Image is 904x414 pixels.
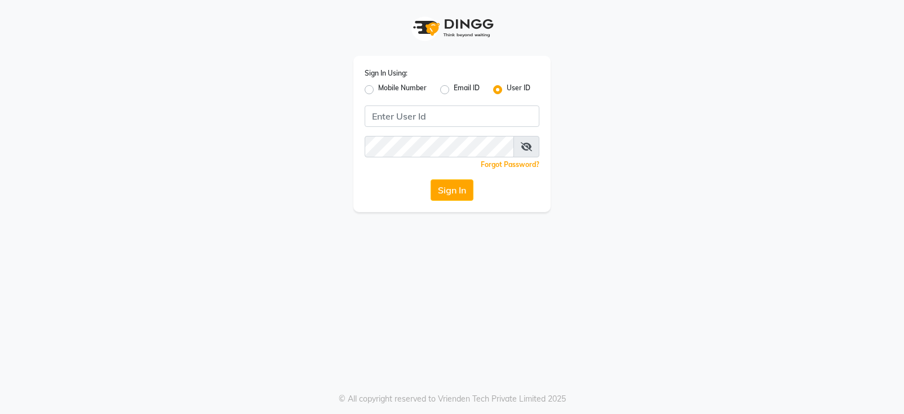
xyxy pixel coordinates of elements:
[365,136,514,157] input: Username
[365,105,539,127] input: Username
[431,179,473,201] button: Sign In
[454,83,480,96] label: Email ID
[365,68,407,78] label: Sign In Using:
[507,83,530,96] label: User ID
[481,160,539,169] a: Forgot Password?
[378,83,427,96] label: Mobile Number
[407,11,497,45] img: logo1.svg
